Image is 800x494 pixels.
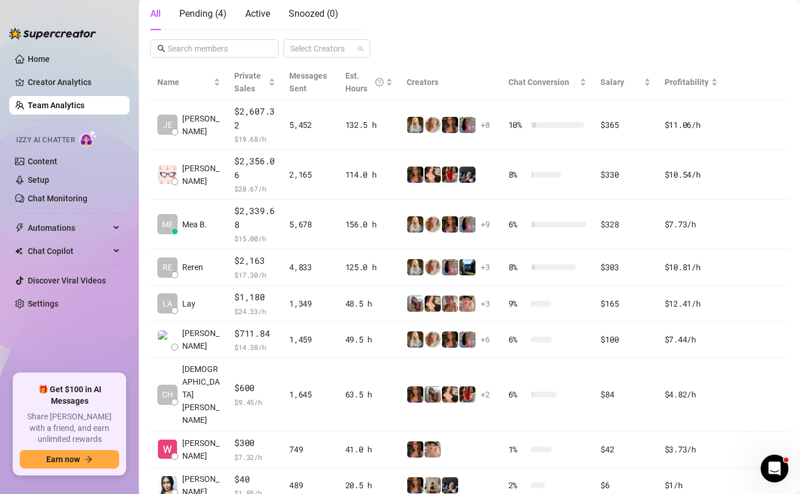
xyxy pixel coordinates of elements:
[150,65,227,100] th: Name
[28,219,110,237] span: Automations
[345,218,393,231] div: 156.0 h
[459,331,475,348] img: Kota
[761,455,788,482] iframe: Intercom live chat
[442,386,458,403] img: Kaybunnie
[407,296,423,312] img: Kat Hobbs VIP
[425,216,441,233] img: Amy Pond
[28,242,110,260] span: Chat Copilot
[234,341,275,353] span: $ 14.38 /h
[163,297,172,310] span: LA
[481,333,490,346] span: + 6
[158,330,177,349] img: Camille
[459,216,475,233] img: Kota
[163,261,172,274] span: RE
[234,473,275,486] span: $40
[665,78,709,87] span: Profitability
[234,436,275,450] span: $300
[665,297,718,310] div: $12.41 /h
[289,218,331,231] div: 5,678
[407,216,423,233] img: Kleio
[481,297,490,310] span: + 3
[20,384,119,407] span: 🎁 Get $100 in AI Messages
[600,297,650,310] div: $165
[459,296,475,312] img: Tyra
[665,333,718,346] div: $7.44 /h
[289,119,331,131] div: 5,452
[375,69,384,95] span: question-circle
[345,333,393,346] div: 49.5 h
[163,119,172,131] span: JE
[665,119,718,131] div: $11.06 /h
[168,42,263,55] input: Search members
[508,297,527,310] span: 9 %
[289,388,331,401] div: 1,645
[234,305,275,317] span: $ 24.33 /h
[345,168,393,181] div: 114.0 h
[345,261,393,274] div: 125.0 h
[665,218,718,231] div: $7.73 /h
[182,363,220,426] span: [DEMOGRAPHIC_DATA][PERSON_NAME]
[407,117,423,133] img: Kleio
[508,119,527,131] span: 10 %
[600,443,650,456] div: $42
[600,168,650,181] div: $330
[407,386,423,403] img: Kenzie
[289,8,338,19] span: Snoozed ( 0 )
[481,218,490,231] span: + 9
[425,331,441,348] img: Amy Pond
[234,133,275,145] span: $ 19.68 /h
[28,299,58,308] a: Settings
[20,450,119,469] button: Earn nowarrow-right
[179,7,227,21] div: Pending ( 4 )
[20,411,119,445] span: Share [PERSON_NAME] with a friend, and earn unlimited rewards
[289,261,331,274] div: 4,833
[425,441,441,458] img: Tyra
[28,54,50,64] a: Home
[162,218,174,231] span: ME
[9,28,96,39] img: logo-BBDzfeDw.svg
[289,443,331,456] div: 749
[508,168,527,181] span: 8 %
[345,388,393,401] div: 63.5 h
[600,78,624,87] span: Salary
[345,119,393,131] div: 132.5 h
[357,45,364,52] span: team
[425,477,441,493] img: Natasha
[345,69,384,95] div: Est. Hours
[459,117,475,133] img: Kota
[28,101,84,110] a: Team Analytics
[79,130,97,147] img: AI Chatter
[665,168,718,181] div: $10.54 /h
[508,261,527,274] span: 8 %
[425,386,441,403] img: Kat Hobbs VIP
[234,290,275,304] span: $1,180
[481,261,490,274] span: + 3
[28,73,120,91] a: Creator Analytics
[234,254,275,268] span: $2,163
[442,216,458,233] img: Kenzie
[158,165,177,184] img: Alexandra Lator…
[442,167,458,183] img: Caroline
[442,477,458,493] img: Lakelyn
[407,331,423,348] img: Kleio
[289,71,327,93] span: Messages Sent
[459,386,475,403] img: Caroline
[407,259,423,275] img: Kleio
[600,218,650,231] div: $328
[407,167,423,183] img: Kenzie
[157,76,211,89] span: Name
[234,154,275,182] span: $2,356.06
[425,167,441,183] img: Kaybunnie
[234,183,275,194] span: $ 20.67 /h
[400,65,502,100] th: Creators
[234,204,275,231] span: $2,339.68
[28,276,106,285] a: Discover Viral Videos
[508,388,527,401] span: 6 %
[234,381,275,395] span: $600
[442,296,458,312] img: Jamie
[182,297,196,310] span: Lay
[600,261,650,274] div: $303
[600,333,650,346] div: $100
[28,157,57,166] a: Content
[665,479,718,492] div: $1 /h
